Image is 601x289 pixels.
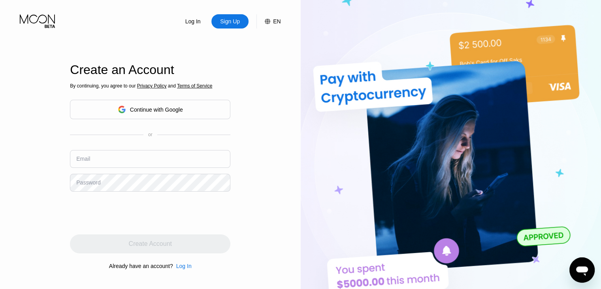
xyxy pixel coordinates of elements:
[219,17,241,25] div: Sign Up
[70,83,230,89] div: By continuing, you agree to our
[176,263,192,269] div: Log In
[177,83,212,89] span: Terms of Service
[148,132,153,137] div: or
[256,14,281,29] div: EN
[70,63,230,77] div: Create an Account
[185,17,202,25] div: Log In
[76,156,90,162] div: Email
[70,100,230,119] div: Continue with Google
[569,257,595,283] iframe: زر إطلاق نافذة المراسلة
[166,83,177,89] span: and
[211,14,249,29] div: Sign Up
[174,14,211,29] div: Log In
[137,83,167,89] span: Privacy Policy
[76,179,100,186] div: Password
[70,198,190,228] iframe: reCAPTCHA
[273,18,281,25] div: EN
[173,263,192,269] div: Log In
[130,106,183,113] div: Continue with Google
[109,263,173,269] div: Already have an account?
